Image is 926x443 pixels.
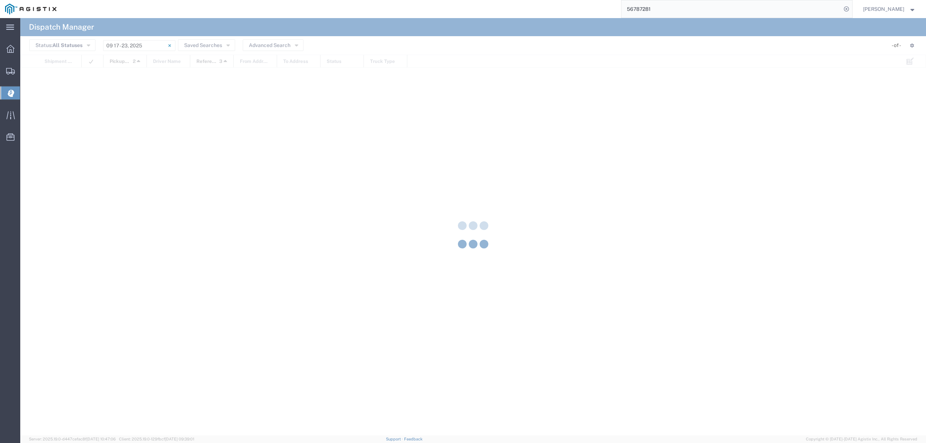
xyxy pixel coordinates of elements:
a: Feedback [404,437,422,441]
span: Lorretta Ayala [863,5,904,13]
input: Search for shipment number, reference number [621,0,841,18]
span: [DATE] 10:47:06 [86,437,116,441]
span: Server: 2025.19.0-d447cefac8f [29,437,116,441]
span: Copyright © [DATE]-[DATE] Agistix Inc., All Rights Reserved [806,436,917,442]
img: logo [5,4,56,14]
button: [PERSON_NAME] [863,5,916,13]
span: [DATE] 09:39:01 [165,437,194,441]
a: Support [386,437,404,441]
span: Client: 2025.19.0-129fbcf [119,437,194,441]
